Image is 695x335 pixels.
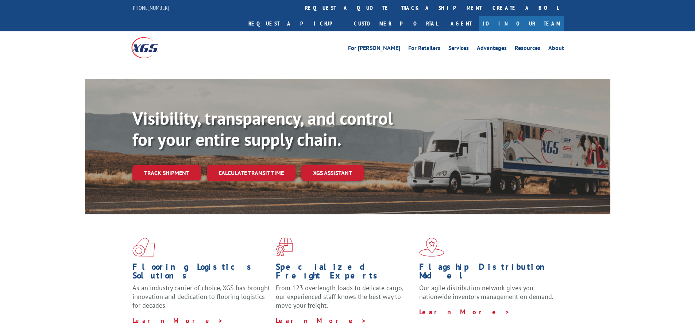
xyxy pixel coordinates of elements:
[132,165,201,180] a: Track shipment
[408,45,440,53] a: For Retailers
[419,308,510,316] a: Learn More >
[515,45,540,53] a: Resources
[276,284,414,316] p: From 123 overlength loads to delicate cargo, our experienced staff knows the best way to move you...
[132,316,223,325] a: Learn More >
[276,238,293,257] img: xgs-icon-focused-on-flooring-red
[348,16,443,31] a: Customer Portal
[348,45,400,53] a: For [PERSON_NAME]
[448,45,469,53] a: Services
[477,45,507,53] a: Advantages
[131,4,169,11] a: [PHONE_NUMBER]
[479,16,564,31] a: Join Our Team
[301,165,364,181] a: XGS ASSISTANT
[443,16,479,31] a: Agent
[419,238,444,257] img: xgs-icon-flagship-distribution-model-red
[548,45,564,53] a: About
[276,262,414,284] h1: Specialized Freight Experts
[419,284,553,301] span: Our agile distribution network gives you nationwide inventory management on demand.
[276,316,367,325] a: Learn More >
[419,262,557,284] h1: Flagship Distribution Model
[132,284,270,309] span: As an industry carrier of choice, XGS has brought innovation and dedication to flooring logistics...
[132,262,270,284] h1: Flooring Logistics Solutions
[243,16,348,31] a: Request a pickup
[132,107,393,151] b: Visibility, transparency, and control for your entire supply chain.
[132,238,155,257] img: xgs-icon-total-supply-chain-intelligence-red
[207,165,296,181] a: Calculate transit time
